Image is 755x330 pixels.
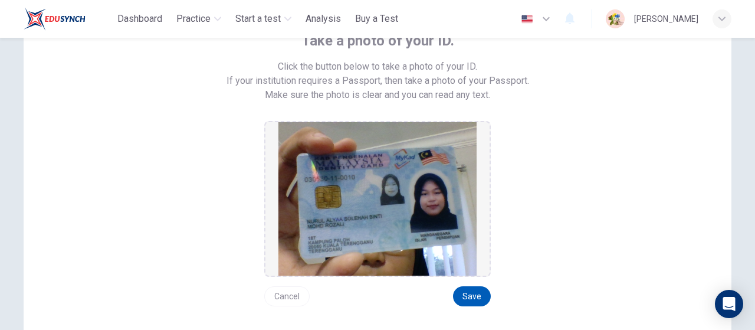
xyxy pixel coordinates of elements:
button: Dashboard [113,8,167,30]
img: Profile picture [606,9,625,28]
span: Click the button below to take a photo of your ID. If your institution requires a Passport, then ... [226,60,529,88]
span: Practice [176,12,211,26]
span: Make sure the photo is clear and you can read any text. [265,88,490,102]
a: ELTC logo [24,7,113,31]
img: ELTC logo [24,7,86,31]
div: Open Intercom Messenger [715,290,743,318]
span: Start a test [235,12,281,26]
button: Start a test [231,8,296,30]
button: Buy a Test [350,8,403,30]
span: Dashboard [117,12,162,26]
img: preview screemshot [278,122,477,276]
button: Save [453,286,491,306]
span: Analysis [306,12,341,26]
span: Buy a Test [355,12,398,26]
button: Cancel [264,286,310,306]
button: Analysis [301,8,346,30]
span: Take a photo of your ID. [301,31,454,50]
button: Practice [172,8,226,30]
img: en [520,15,534,24]
div: [PERSON_NAME] [634,12,698,26]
